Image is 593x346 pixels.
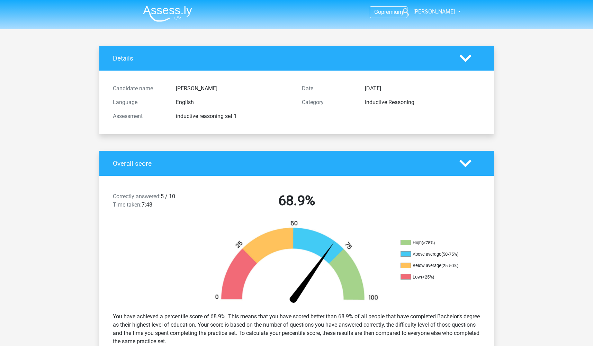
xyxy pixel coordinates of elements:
div: (>75%) [422,240,435,245]
div: (<25%) [421,274,434,280]
span: Time taken: [113,201,142,208]
li: High [401,240,470,246]
div: 5 / 10 7:48 [108,192,202,212]
span: Correctly answered: [113,193,161,200]
span: premium [381,9,403,15]
h2: 68.9% [207,192,386,209]
span: [PERSON_NAME] [413,8,455,15]
h4: Overall score [113,160,449,167]
div: English [171,98,297,107]
li: Below average [401,263,470,269]
div: inductive reasoning set 1 [171,112,297,120]
li: Above average [401,251,470,257]
a: [PERSON_NAME] [399,8,456,16]
div: (25-50%) [441,263,458,268]
div: (50-75%) [441,252,458,257]
a: Gopremium [370,7,407,17]
div: Candidate name [108,84,171,93]
div: [DATE] [360,84,486,93]
div: Language [108,98,171,107]
div: Assessment [108,112,171,120]
li: Low [401,274,470,280]
div: [PERSON_NAME] [171,84,297,93]
h4: Details [113,54,449,62]
div: Inductive Reasoning [360,98,486,107]
div: Category [297,98,360,107]
img: 69.37547a6fd988.png [203,220,390,307]
div: Date [297,84,360,93]
img: Assessly [143,6,192,22]
span: Go [374,9,381,15]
